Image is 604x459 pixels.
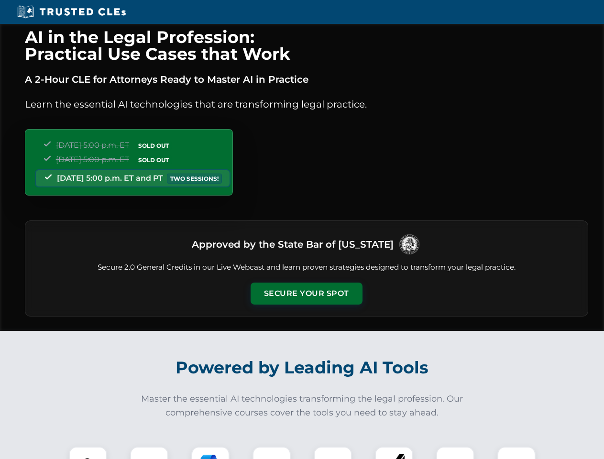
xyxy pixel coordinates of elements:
h2: Powered by Leading AI Tools [37,351,567,384]
span: [DATE] 5:00 p.m. ET [56,155,129,164]
h3: Approved by the State Bar of [US_STATE] [192,236,394,253]
p: Master the essential AI technologies transforming the legal profession. Our comprehensive courses... [135,392,470,420]
p: A 2-Hour CLE for Attorneys Ready to Master AI in Practice [25,72,588,87]
span: SOLD OUT [135,155,172,165]
span: SOLD OUT [135,141,172,151]
p: Secure 2.0 General Credits in our Live Webcast and learn proven strategies designed to transform ... [37,262,576,273]
button: Secure Your Spot [251,283,362,305]
img: Logo [397,232,421,256]
span: [DATE] 5:00 p.m. ET [56,141,129,150]
h1: AI in the Legal Profession: Practical Use Cases that Work [25,29,588,62]
p: Learn the essential AI technologies that are transforming legal practice. [25,97,588,112]
img: Trusted CLEs [14,5,129,19]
